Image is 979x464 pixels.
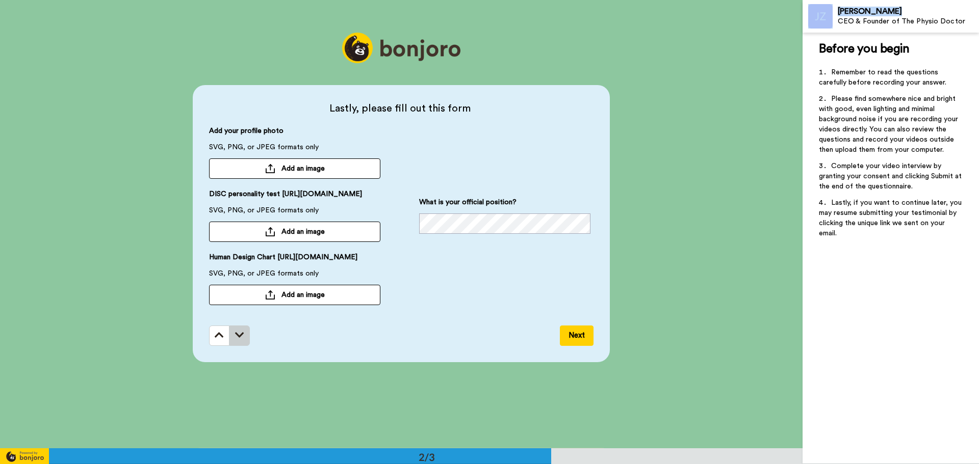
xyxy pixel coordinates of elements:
span: Remember to read the questions carefully before recording your answer. [819,69,946,86]
span: SVG, PNG, or JPEG formats only [209,205,319,222]
div: CEO & Founder of The Physio Doctor [838,17,978,26]
img: Profile Image [808,4,833,29]
span: Human Design Chart [URL][DOMAIN_NAME] [209,252,357,268]
span: Add an image [281,290,325,300]
span: Lastly, if you want to continue later, you may resume submitting your testimonial by clicking the... [819,199,964,237]
span: Add an image [281,163,325,174]
span: What is your official position? [419,197,517,213]
div: [PERSON_NAME] [838,7,978,16]
span: Complete your video interview by granting your consent and clicking Submit at the end of the ques... [819,162,964,190]
button: Add an image [209,285,380,305]
span: Please find somewhere nice and bright with good, even lighting and minimal background noise if yo... [819,95,960,153]
span: Before you begin [819,43,909,55]
button: Add an image [209,222,380,242]
span: Add an image [281,227,325,237]
span: DISC personality test [URL][DOMAIN_NAME] [209,189,362,205]
span: Lastly, please fill out this form [209,101,590,116]
span: Add your profile photo [209,126,284,142]
div: 2/3 [402,450,451,464]
span: SVG, PNG, or JPEG formats only [209,142,319,158]
span: SVG, PNG, or JPEG formats only [209,268,319,285]
button: Add an image [209,158,380,179]
button: Next [560,325,594,346]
